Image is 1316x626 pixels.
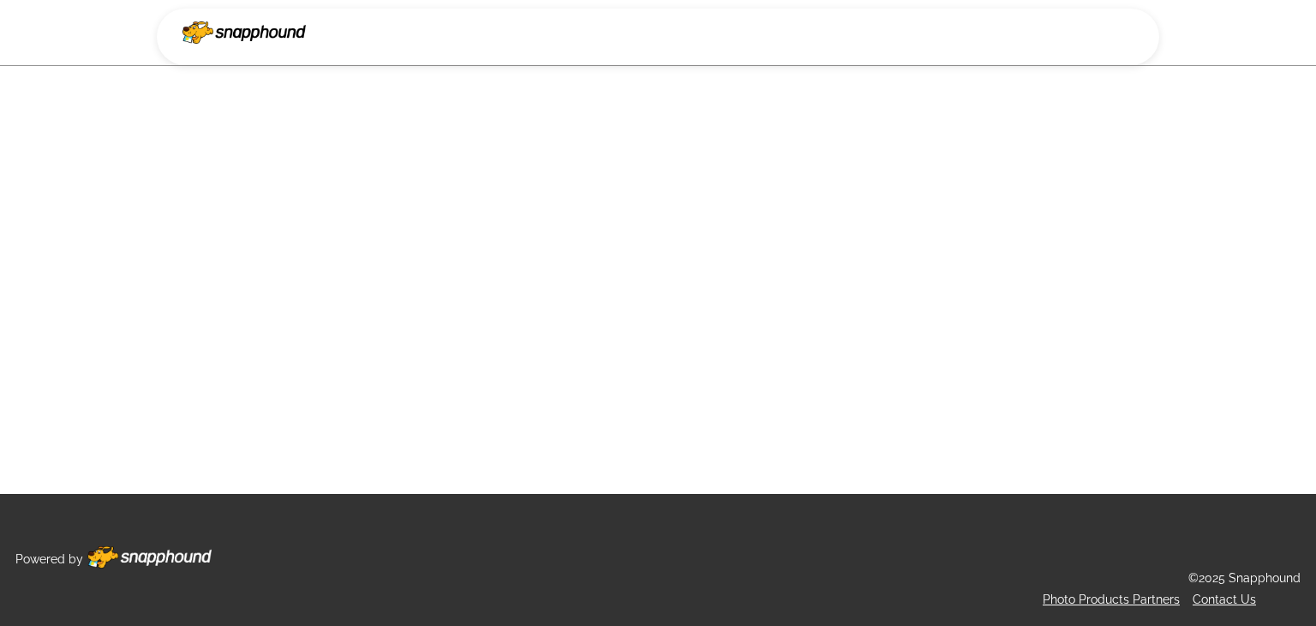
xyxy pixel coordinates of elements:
img: Footer [87,546,212,569]
img: Snapphound Logo [182,21,306,44]
a: Contact Us [1193,593,1256,606]
p: Powered by [15,549,83,570]
a: Photo Products Partners [1043,593,1180,606]
p: ©2025 Snapphound [1188,568,1301,589]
